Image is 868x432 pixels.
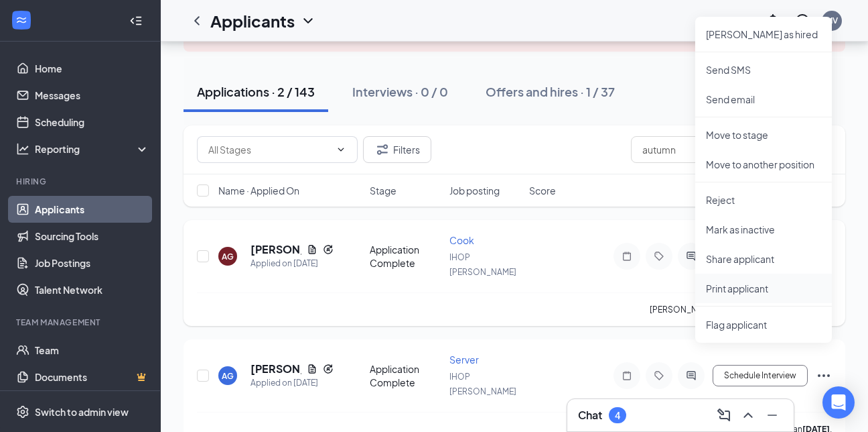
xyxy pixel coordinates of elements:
[35,337,149,364] a: Team
[210,9,295,32] h1: Applicants
[370,362,441,389] div: Application Complete
[222,370,234,382] div: AG
[615,410,620,421] div: 4
[363,136,431,163] button: Filter Filters
[35,405,129,419] div: Switch to admin view
[129,14,143,28] svg: Collapse
[737,404,759,426] button: ChevronUp
[683,370,699,381] svg: ActiveChat
[713,365,808,386] button: Schedule Interview
[35,55,149,82] a: Home
[35,142,150,156] div: Reporting
[578,408,602,423] h3: Chat
[762,404,783,426] button: Minimize
[486,83,615,100] div: Offers and hires · 1 / 37
[449,354,479,366] span: Server
[706,252,821,266] p: Share applicant
[631,136,832,163] input: Search in applications
[35,196,149,223] a: Applicants
[323,364,334,374] svg: Reapply
[764,407,780,423] svg: Minimize
[619,370,635,381] svg: Note
[374,142,390,158] svg: Filter
[449,252,516,277] span: IHOP [PERSON_NAME]
[15,13,28,27] svg: WorkstreamLogo
[449,184,500,197] span: Job posting
[323,244,334,255] svg: Reapply
[16,142,29,156] svg: Analysis
[370,184,396,197] span: Stage
[651,370,667,381] svg: Tag
[449,372,516,396] span: IHOP [PERSON_NAME]
[35,250,149,276] a: Job Postings
[651,251,667,262] svg: Tag
[35,276,149,303] a: Talent Network
[189,13,205,29] svg: ChevronLeft
[307,244,317,255] svg: Document
[816,368,832,384] svg: Ellipses
[16,317,147,328] div: Team Management
[250,376,334,390] div: Applied on [DATE]
[197,83,315,100] div: Applications · 2 / 143
[352,83,448,100] div: Interviews · 0 / 0
[35,223,149,250] a: Sourcing Tools
[683,251,699,262] svg: ActiveChat
[619,251,635,262] svg: Note
[250,242,301,257] h5: [PERSON_NAME]
[713,404,735,426] button: ComposeMessage
[35,364,149,390] a: DocumentsCrown
[35,109,149,136] a: Scheduling
[208,142,330,157] input: All Stages
[35,82,149,109] a: Messages
[765,13,781,29] svg: Notifications
[300,13,316,29] svg: ChevronDown
[794,13,810,29] svg: QuestionInfo
[218,184,299,197] span: Name · Applied On
[250,257,334,270] div: Applied on [DATE]
[250,362,301,376] h5: [PERSON_NAME]
[336,144,346,155] svg: ChevronDown
[716,407,732,423] svg: ComposeMessage
[529,184,556,197] span: Score
[650,304,832,315] p: [PERSON_NAME] has applied more than .
[222,251,234,262] div: AG
[822,386,855,419] div: Open Intercom Messenger
[16,176,147,187] div: Hiring
[16,405,29,419] svg: Settings
[826,15,838,26] div: MV
[370,243,441,270] div: Application Complete
[449,234,474,246] span: Cook
[740,407,756,423] svg: ChevronUp
[307,364,317,374] svg: Document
